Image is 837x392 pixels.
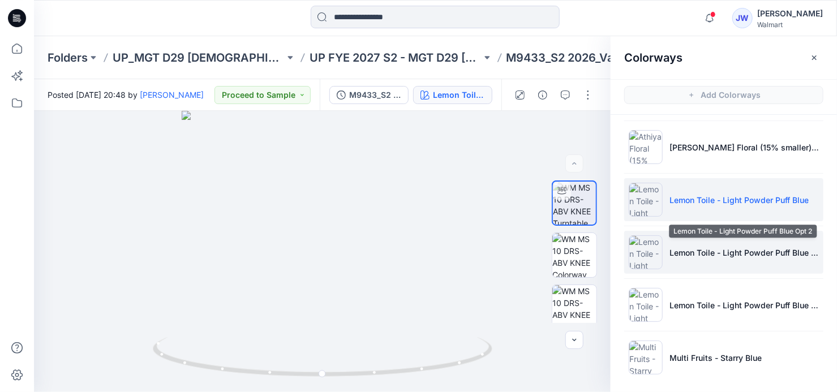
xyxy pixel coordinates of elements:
img: Lemon Toile - Light Powder Puff Blue [629,183,663,217]
img: WM MS 10 DRS-ABV KNEE Colorway wo Avatar [552,233,596,277]
p: Lemon Toile - Light Powder Puff Blue [669,194,809,206]
a: [PERSON_NAME] [140,90,204,100]
div: Lemon Toile - Light Powder Puff Blue [433,89,485,101]
span: Posted [DATE] 20:48 by [48,89,204,101]
p: M9433_S2 2026_Value Chemise_Midpoint [507,50,679,66]
button: Details [534,86,552,104]
img: Lemon Toile - Light Powder Puff Blue Opt 3 [629,288,663,322]
p: Lemon Toile - Light Powder Puff Blue Opt 3 [669,299,819,311]
p: Multi Fruits - Starry Blue [669,352,762,364]
img: Multi Fruits - Starry Blue [629,341,663,374]
p: Lemon Toile - Light Powder Puff Blue Opt 2 [669,247,819,259]
div: Walmart [757,20,823,29]
div: M9433_S2 2026_Value Chemise_Pre-Midpoint [349,89,401,101]
div: [PERSON_NAME] [757,7,823,20]
p: [PERSON_NAME] Floral (15% smaller) - Verdigris Green 1 [669,141,819,153]
button: M9433_S2 2026_Value Chemise_Pre-Midpoint [329,86,409,104]
button: Lemon Toile - Light Powder Puff Blue [413,86,492,104]
a: Folders [48,50,88,66]
img: WM MS 10 DRS-ABV KNEE Front wo Avatar [552,285,596,329]
div: JW [732,8,753,28]
img: WM MS 10 DRS-ABV KNEE Turntable with Avatar [553,182,596,225]
a: UP_MGT D29 [DEMOGRAPHIC_DATA] Sleep [113,50,285,66]
img: Athiya Floral (15% smaller) - Verdigris Green 1 [629,130,663,164]
img: Lemon Toile - Light Powder Puff Blue Opt 2 [629,235,663,269]
a: UP FYE 2027 S2 - MGT D29 [DEMOGRAPHIC_DATA] Sleepwear [310,50,482,66]
h2: Colorways [624,51,683,64]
